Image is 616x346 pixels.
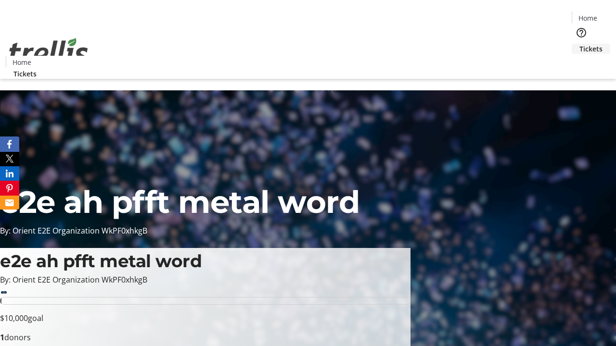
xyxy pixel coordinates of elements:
span: Tickets [579,44,603,54]
span: Home [578,13,597,23]
a: Tickets [6,69,44,79]
button: Help [572,23,591,42]
img: Orient E2E Organization WkPF0xhkgB's Logo [6,27,91,75]
span: Tickets [13,69,37,79]
button: Cart [572,54,591,73]
a: Home [6,57,37,67]
span: Home [13,57,31,67]
a: Tickets [572,44,610,54]
a: Home [572,13,603,23]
